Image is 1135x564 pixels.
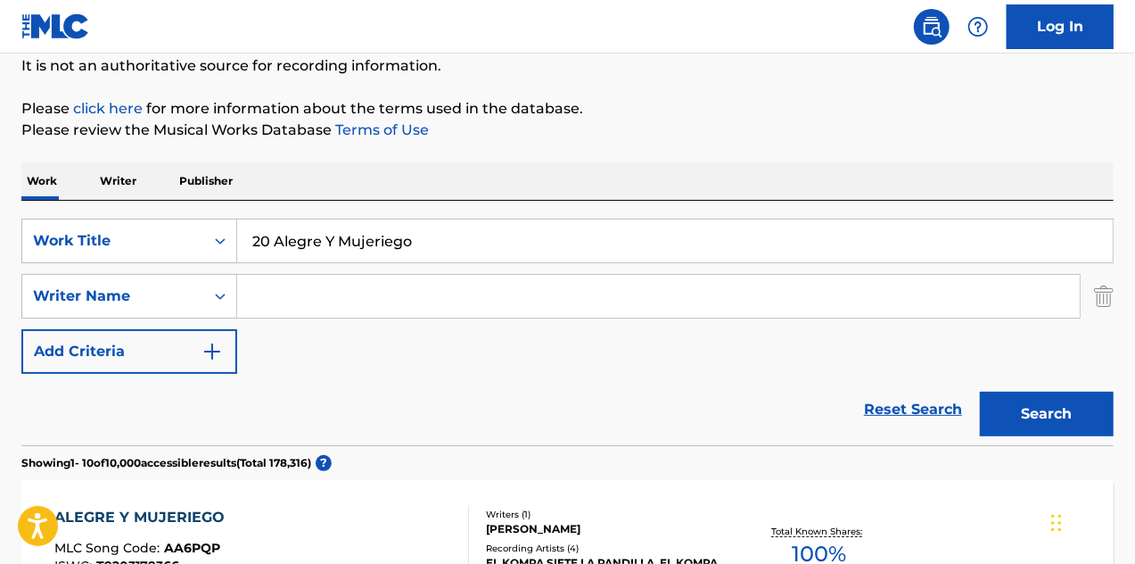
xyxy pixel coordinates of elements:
div: Help [960,9,996,45]
div: Work Title [33,230,193,252]
div: [PERSON_NAME] [486,521,728,537]
button: Add Criteria [21,329,237,374]
a: click here [73,100,143,117]
img: help [967,16,989,37]
img: Delete Criterion [1094,274,1114,319]
a: Terms of Use [332,121,429,138]
div: Writer Name [33,286,193,307]
p: Total Known Shares: [772,525,868,538]
span: ? [316,455,332,471]
span: MLC Song Code : [54,540,164,556]
div: Drag [1051,496,1062,550]
div: ALEGRE Y MUJERIEGO [54,507,234,528]
img: 9d2ae6d4665cec9f34b9.svg [202,341,223,362]
img: search [921,16,942,37]
a: Reset Search [855,390,971,429]
a: Log In [1007,4,1114,49]
div: Recording Artists ( 4 ) [486,542,728,555]
p: Work [21,162,62,200]
iframe: Chat Widget [1046,478,1135,564]
p: Please review the Musical Works Database [21,120,1114,141]
a: Public Search [914,9,950,45]
p: It is not an authoritative source for recording information. [21,55,1114,77]
div: Writers ( 1 ) [486,508,728,521]
img: MLC Logo [21,13,90,39]
p: Please for more information about the terms used in the database. [21,98,1114,120]
p: Publisher [174,162,238,200]
p: Showing 1 - 10 of 10,000 accessible results (Total 178,316 ) [21,455,311,471]
p: Writer [95,162,142,200]
span: AA6PQP [164,540,220,556]
form: Search Form [21,219,1114,445]
button: Search [980,392,1114,436]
